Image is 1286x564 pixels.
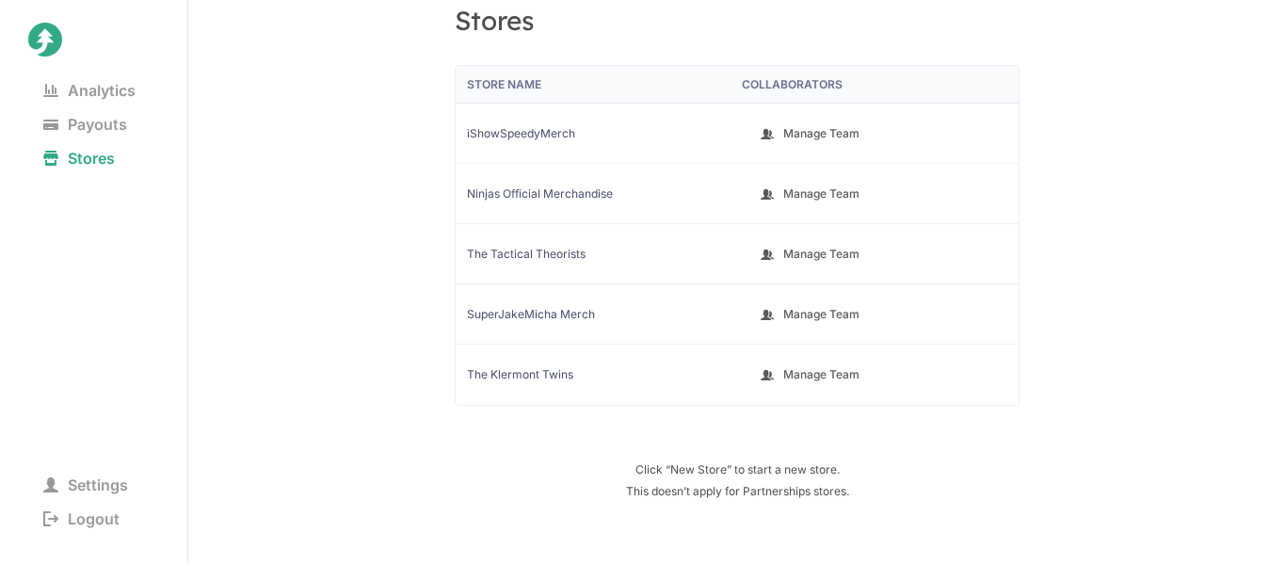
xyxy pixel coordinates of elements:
div: This doesn’t apply for Partnerships stores. [626,484,849,498]
div: Collaborators [742,77,994,92]
span: Analytics [28,77,151,104]
div: Click “New Store” to start a new store. [626,462,849,476]
span: iShowSpeedyMerch [467,126,726,141]
span: Ninjas Official Merchandise [467,186,726,201]
span: Stores [28,145,130,171]
h2: Stores [455,4,534,37]
button: Manage Team [748,179,876,209]
span: Payouts [28,111,142,137]
span: The Tactical Theorists [467,247,726,262]
button: Manage Team [748,119,876,149]
button: Manage Team [748,360,876,390]
span: SuperJakeMicha Merch [467,307,726,322]
span: Settings [28,472,143,498]
span: Logout [28,506,135,532]
button: Manage Team [748,299,876,330]
button: Manage Team [748,239,876,269]
div: Store Name [467,77,719,92]
span: The Klermont Twins [467,367,726,382]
